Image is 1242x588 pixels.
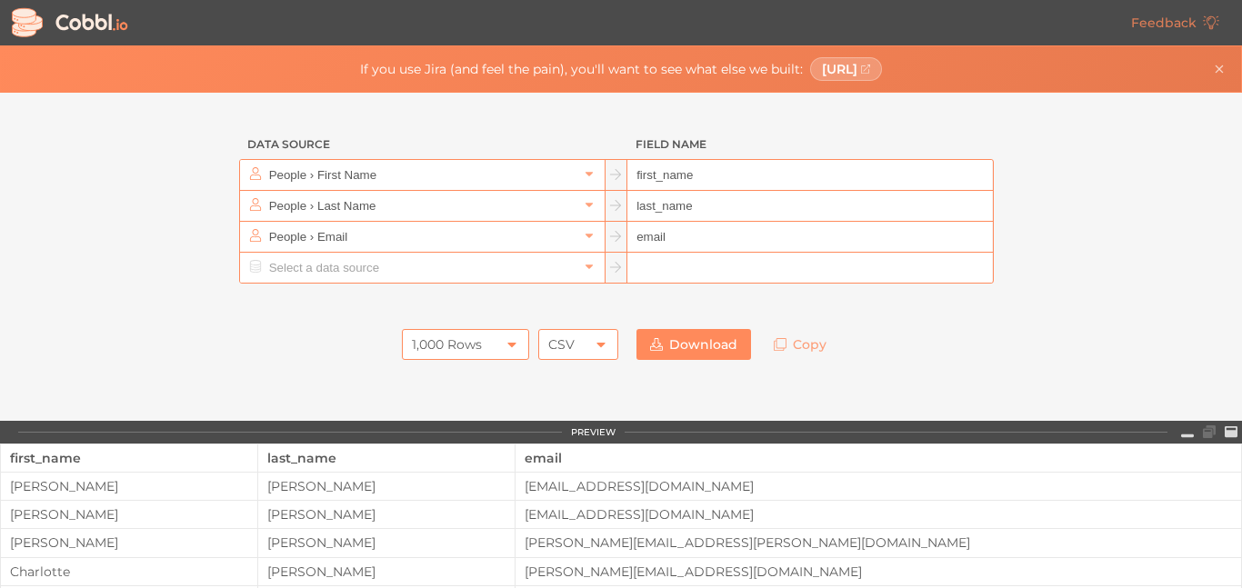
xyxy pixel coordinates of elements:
[822,62,857,76] span: [URL]
[265,253,578,283] input: Select a data source
[516,564,1241,579] div: [PERSON_NAME][EMAIL_ADDRESS][DOMAIN_NAME]
[265,222,578,252] input: Select a data source
[239,129,606,160] h3: Data Source
[360,62,803,76] span: If you use Jira (and feel the pain), you'll want to see what else we built:
[10,444,248,472] div: first_name
[265,191,578,221] input: Select a data source
[1,507,257,522] div: [PERSON_NAME]
[258,479,515,493] div: [PERSON_NAME]
[258,507,515,522] div: [PERSON_NAME]
[1208,58,1230,80] button: Close banner
[412,329,482,360] div: 1,000 Rows
[636,329,751,360] a: Download
[516,535,1241,550] div: [PERSON_NAME][EMAIL_ADDRESS][PERSON_NAME][DOMAIN_NAME]
[1,535,257,550] div: [PERSON_NAME]
[267,444,506,472] div: last_name
[265,160,578,190] input: Select a data source
[571,427,616,438] div: PREVIEW
[516,507,1241,522] div: [EMAIL_ADDRESS][DOMAIN_NAME]
[258,564,515,579] div: [PERSON_NAME]
[516,479,1241,493] div: [EMAIL_ADDRESS][DOMAIN_NAME]
[1,479,257,493] div: [PERSON_NAME]
[810,57,883,81] a: [URL]
[525,444,1232,472] div: email
[258,535,515,550] div: [PERSON_NAME]
[1117,7,1233,38] a: Feedback
[627,129,994,160] h3: Field Name
[548,329,575,360] div: CSV
[1,564,257,579] div: Charlotte
[760,329,840,360] a: Copy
